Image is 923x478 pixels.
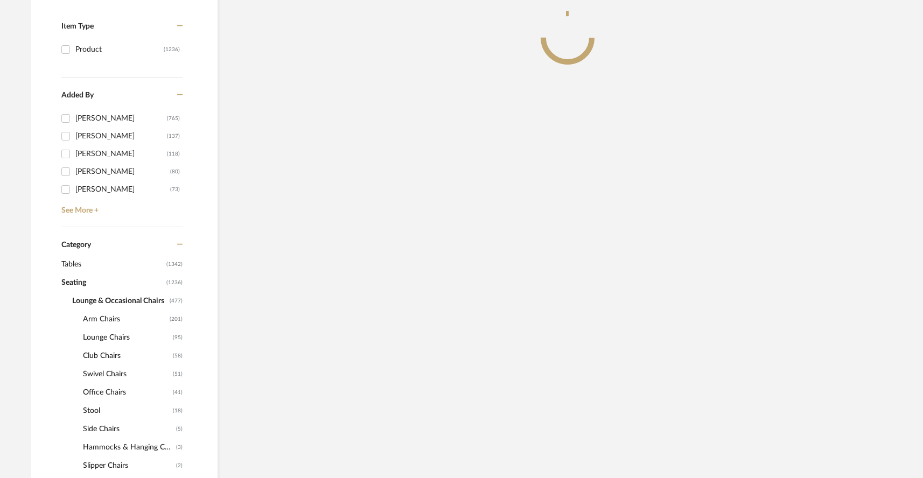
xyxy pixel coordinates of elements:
span: Swivel Chairs [83,365,170,383]
span: (3) [176,439,183,456]
span: (201) [170,311,183,328]
div: [PERSON_NAME] [75,110,167,127]
span: Stool [83,402,170,420]
div: [PERSON_NAME] [75,181,170,198]
span: (2) [176,457,183,474]
span: Slipper Chairs [83,456,173,475]
div: (118) [167,145,180,163]
div: Product [75,41,164,58]
div: (73) [170,181,180,198]
span: Added By [61,92,94,99]
a: See More + [59,198,183,215]
span: Item Type [61,23,94,30]
span: (18) [173,402,183,419]
span: (477) [170,292,183,310]
div: [PERSON_NAME] [75,145,167,163]
div: (137) [167,128,180,145]
span: (58) [173,347,183,364]
span: Tables [61,255,164,273]
span: Lounge Chairs [83,328,170,347]
span: (1342) [166,256,183,273]
span: Seating [61,273,164,292]
div: [PERSON_NAME] [75,163,170,180]
div: (1236) [164,41,180,58]
span: (51) [173,365,183,383]
span: (1236) [166,274,183,291]
span: Category [61,241,91,250]
div: (80) [170,163,180,180]
span: Office Chairs [83,383,170,402]
span: Hammocks & Hanging Chairs [83,438,173,456]
span: Lounge & Occasional Chairs [72,292,167,310]
span: Side Chairs [83,420,173,438]
span: Club Chairs [83,347,170,365]
span: (5) [176,420,183,438]
span: Arm Chairs [83,310,167,328]
span: (41) [173,384,183,401]
div: (765) [167,110,180,127]
span: (95) [173,329,183,346]
div: [PERSON_NAME] [75,128,167,145]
